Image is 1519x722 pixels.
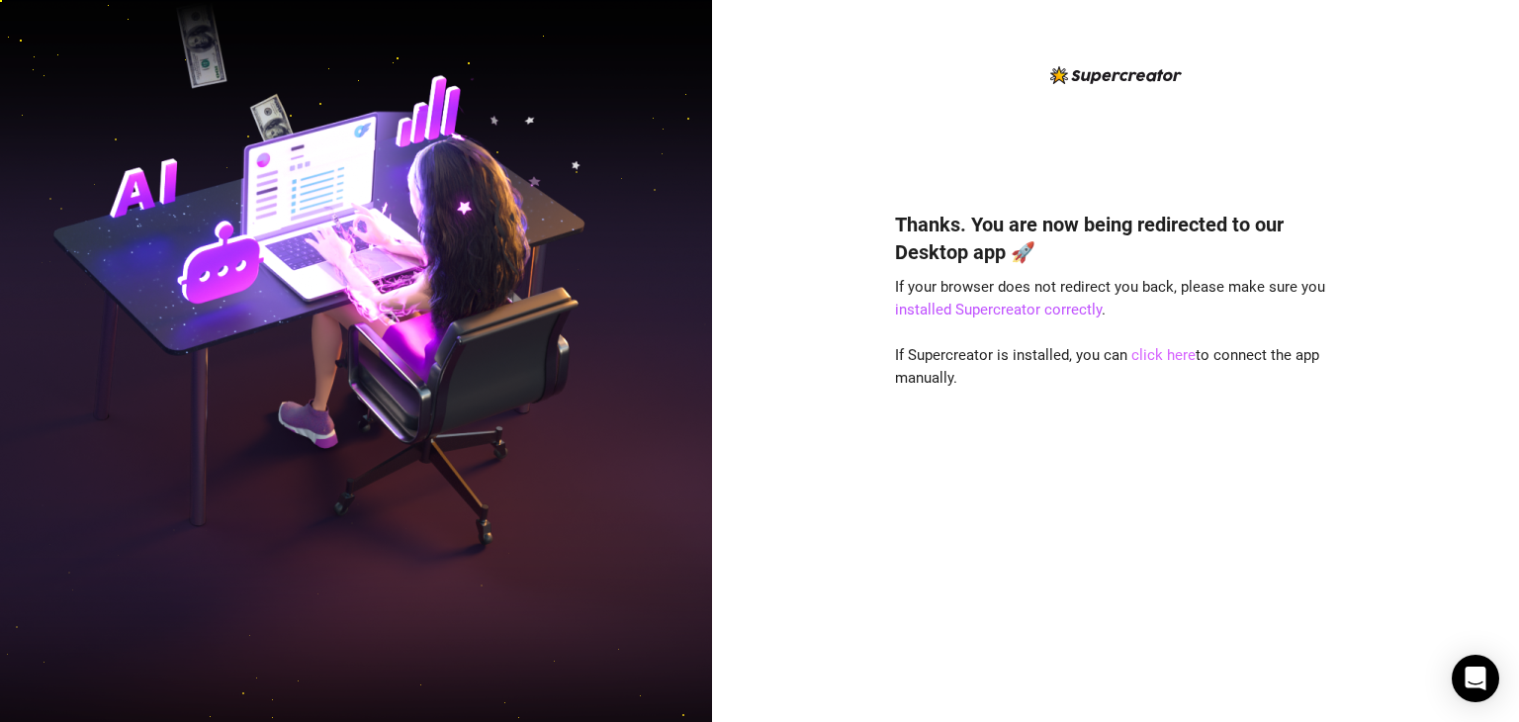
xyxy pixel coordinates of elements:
[1452,655,1499,702] div: Open Intercom Messenger
[895,346,1319,388] span: If Supercreator is installed, you can to connect the app manually.
[1131,346,1196,364] a: click here
[895,211,1336,266] h4: Thanks. You are now being redirected to our Desktop app 🚀
[895,301,1102,318] a: installed Supercreator correctly
[895,278,1325,319] span: If your browser does not redirect you back, please make sure you .
[1050,66,1182,84] img: logo-BBDzfeDw.svg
